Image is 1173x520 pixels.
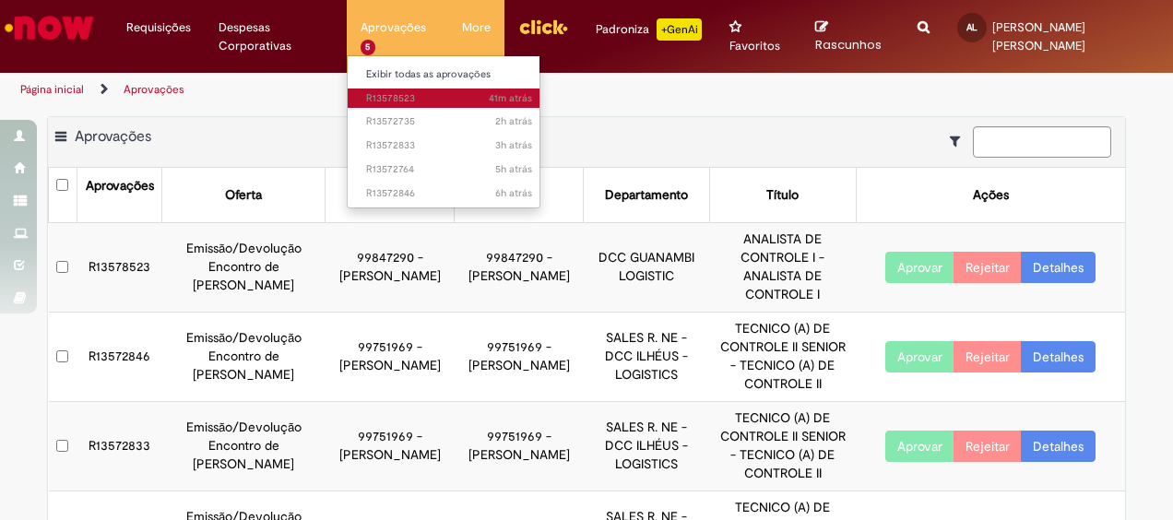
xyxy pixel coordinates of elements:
[455,313,584,402] td: 99751969 - [PERSON_NAME]
[495,114,532,128] span: 2h atrás
[584,313,710,402] td: SALES R. NE - DCC ILHÉUS - LOGISTICS
[709,223,856,313] td: ANALISTA DE CONTROLE I - ANALISTA DE CONTROLE I
[347,55,541,208] ul: Aprovações
[348,136,551,156] a: Aberto R13572833 :
[1021,431,1096,462] a: Detalhes
[885,252,954,283] button: Aprovar
[709,402,856,491] td: TECNICO (A) DE CONTROLE II SENIOR - TECNICO (A) DE CONTROLE II
[366,114,532,129] span: R13572735
[126,18,191,37] span: Requisições
[885,431,954,462] button: Aprovar
[992,19,1085,53] span: [PERSON_NAME] [PERSON_NAME]
[815,19,890,53] a: Rascunhos
[366,186,532,201] span: R13572846
[366,162,532,177] span: R13572764
[605,186,688,205] div: Departamento
[75,127,151,146] span: Aprovações
[709,313,856,402] td: TECNICO (A) DE CONTROLE II SENIOR - TECNICO (A) DE CONTROLE II
[657,18,702,41] p: +GenAi
[966,21,977,33] span: AL
[495,138,532,152] span: 3h atrás
[124,82,184,97] a: Aprovações
[366,138,532,153] span: R13572833
[489,91,532,105] span: 41m atrás
[326,313,455,402] td: 99751969 - [PERSON_NAME]
[495,186,532,200] span: 6h atrás
[495,138,532,152] time: 29/09/2025 15:37:48
[20,82,84,97] a: Página inicial
[885,341,954,372] button: Aprovar
[14,73,768,107] ul: Trilhas de página
[326,402,455,491] td: 99751969 - [PERSON_NAME]
[162,313,326,402] td: Emissão/Devolução Encontro de [PERSON_NAME]
[950,135,969,148] i: Mostrar filtros para: Suas Solicitações
[495,186,532,200] time: 29/09/2025 12:27:09
[584,402,710,491] td: SALES R. NE - DCC ILHÉUS - LOGISTICS
[77,223,162,313] td: R13578523
[495,114,532,128] time: 29/09/2025 15:55:25
[366,91,532,106] span: R13578523
[455,223,584,313] td: 99847290 - [PERSON_NAME]
[219,18,333,55] span: Despesas Corporativas
[225,186,262,205] div: Oferta
[77,168,162,222] th: Aprovações
[348,112,551,132] a: Aberto R13572735 :
[77,402,162,491] td: R13572833
[348,65,551,85] a: Exibir todas as aprovações
[954,341,1022,372] button: Rejeitar
[815,36,882,53] span: Rascunhos
[973,186,1009,205] div: Ações
[954,252,1022,283] button: Rejeitar
[584,223,710,313] td: DCC GUANAMBI LOGISTIC
[462,18,491,37] span: More
[348,89,551,109] a: Aberto R13578523 :
[1021,252,1096,283] a: Detalhes
[361,40,376,55] span: 5
[348,160,551,180] a: Aberto R13572764 :
[361,18,426,37] span: Aprovações
[455,402,584,491] td: 99751969 - [PERSON_NAME]
[766,186,799,205] div: Título
[1021,341,1096,372] a: Detalhes
[495,162,532,176] time: 29/09/2025 12:47:04
[954,431,1022,462] button: Rejeitar
[2,9,97,46] img: ServiceNow
[348,183,551,204] a: Aberto R13572846 :
[326,223,455,313] td: 99847290 - [PERSON_NAME]
[86,177,154,195] div: Aprovações
[489,91,532,105] time: 29/09/2025 17:30:46
[596,18,702,41] div: Padroniza
[518,13,568,41] img: click_logo_yellow_360x200.png
[162,402,326,491] td: Emissão/Devolução Encontro de [PERSON_NAME]
[77,313,162,402] td: R13572846
[162,223,326,313] td: Emissão/Devolução Encontro de [PERSON_NAME]
[495,162,532,176] span: 5h atrás
[729,37,780,55] span: Favoritos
